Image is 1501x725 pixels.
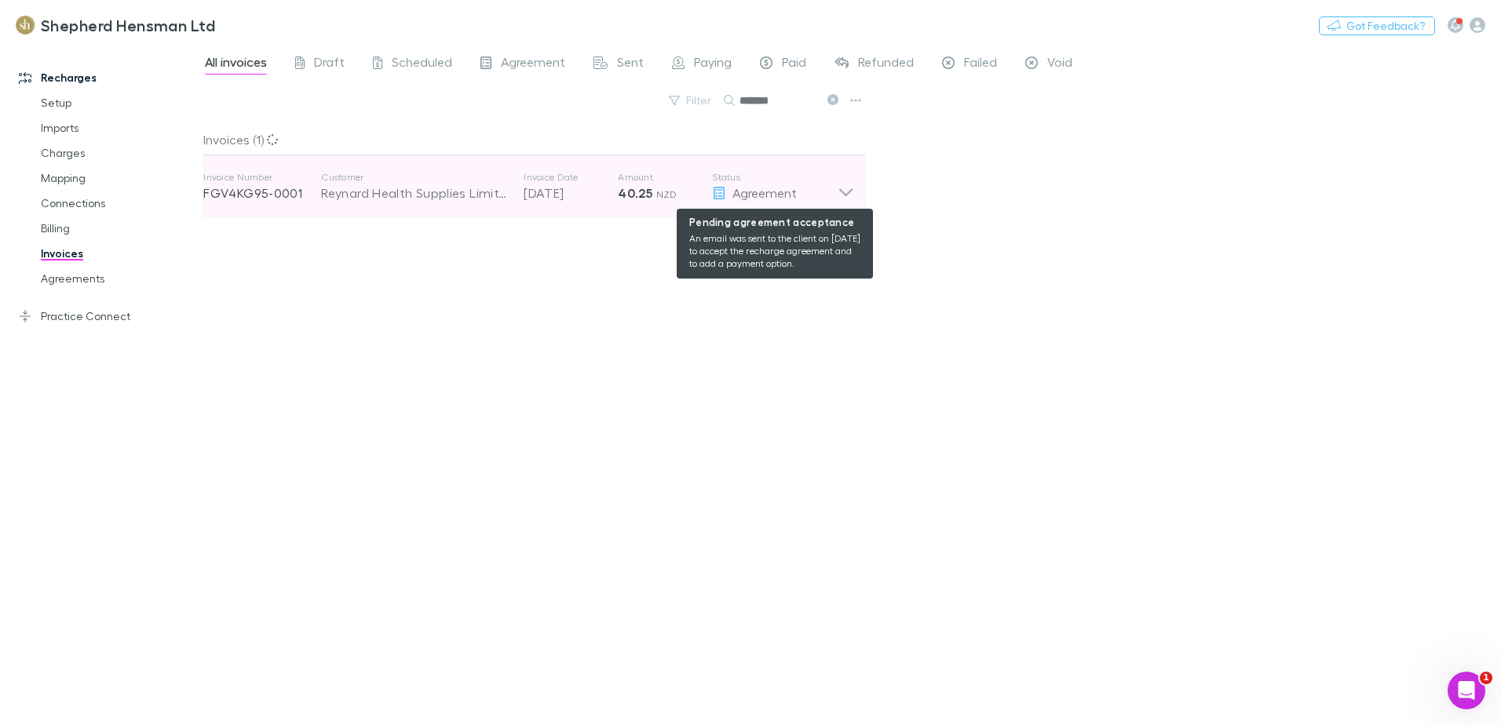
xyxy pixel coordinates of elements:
span: Agreement [732,185,797,200]
a: Billing [25,216,212,241]
span: All invoices [205,54,267,75]
span: Scheduled [392,54,452,75]
p: Amount [618,171,712,184]
p: [DATE] [524,184,618,202]
span: Refunded [858,54,914,75]
a: Mapping [25,166,212,191]
span: 1 [1480,672,1492,684]
a: Invoices [25,241,212,266]
p: Customer [321,171,508,184]
span: Void [1047,54,1072,75]
span: NZD [656,188,677,200]
div: Invoice NumberFGV4KG95-0001CustomerReynard Health Supplies LimitedInvoice Date[DATE]Amount40.25 N... [191,155,867,218]
div: Reynard Health Supplies Limited [321,184,508,202]
span: Failed [964,54,997,75]
span: Agreement [501,54,565,75]
span: Sent [617,54,644,75]
span: Paid [782,54,806,75]
p: Invoice Number [203,171,321,184]
p: Status [712,171,838,184]
a: Recharges [3,65,212,90]
a: Charges [25,140,212,166]
button: Got Feedback? [1319,16,1435,35]
button: Filter [661,91,721,110]
h3: Shepherd Hensman Ltd [41,16,215,35]
a: Agreements [25,266,212,291]
a: Connections [25,191,212,216]
a: Practice Connect [3,304,212,329]
p: Invoice Date [524,171,618,184]
span: Draft [314,54,345,75]
a: Shepherd Hensman Ltd [6,6,225,44]
img: Shepherd Hensman Ltd's Logo [16,16,35,35]
strong: 40.25 [618,185,652,201]
iframe: Intercom live chat [1448,672,1485,709]
p: FGV4KG95-0001 [203,184,321,202]
a: Imports [25,115,212,140]
a: Setup [25,90,212,115]
span: Paying [694,54,732,75]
